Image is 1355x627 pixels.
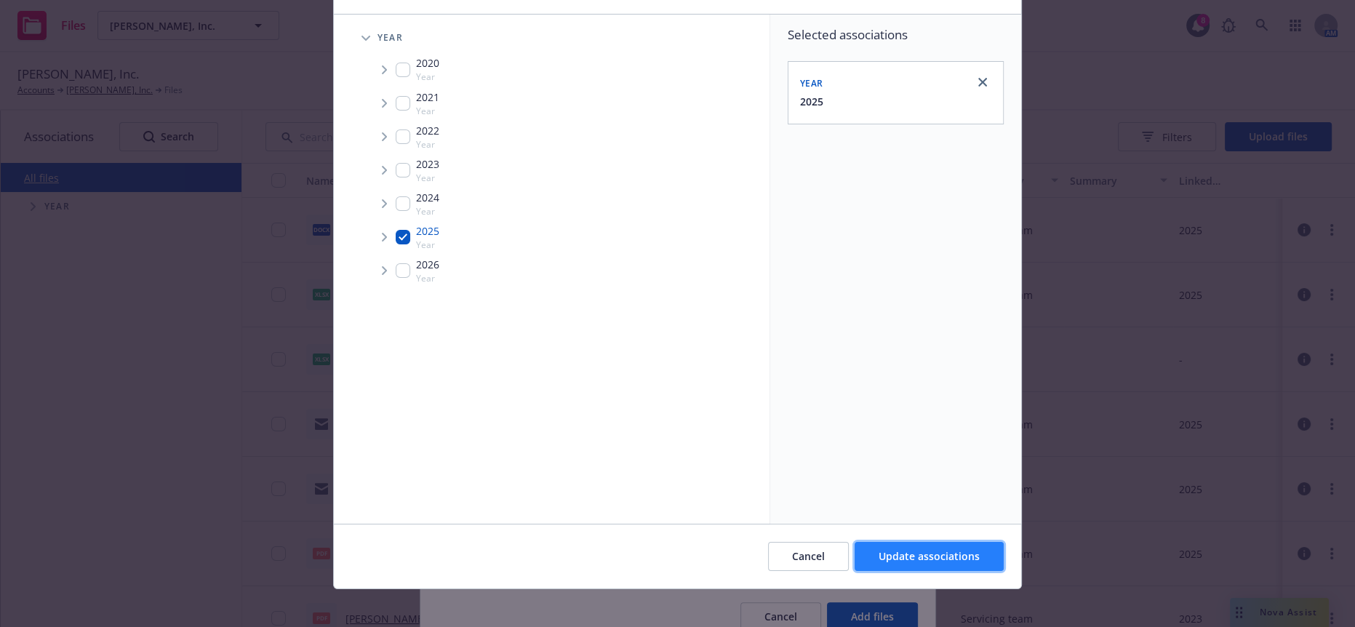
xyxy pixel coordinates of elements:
[416,71,439,83] span: Year
[788,26,1004,44] span: Selected associations
[855,542,1004,571] button: Update associations
[416,89,439,105] span: 2021
[416,123,439,138] span: 2022
[416,257,439,272] span: 2026
[416,156,439,172] span: 2023
[416,239,439,251] span: Year
[974,73,991,91] a: close
[377,33,403,42] span: Year
[416,138,439,151] span: Year
[879,549,980,563] span: Update associations
[800,77,823,89] span: Year
[416,190,439,205] span: 2024
[416,55,439,71] span: 2020
[416,272,439,284] span: Year
[416,172,439,184] span: Year
[792,549,825,563] span: Cancel
[416,205,439,217] span: Year
[768,542,849,571] button: Cancel
[416,105,439,117] span: Year
[334,23,770,287] div: Tree Example
[416,223,439,239] span: 2025
[800,94,823,109] button: 2025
